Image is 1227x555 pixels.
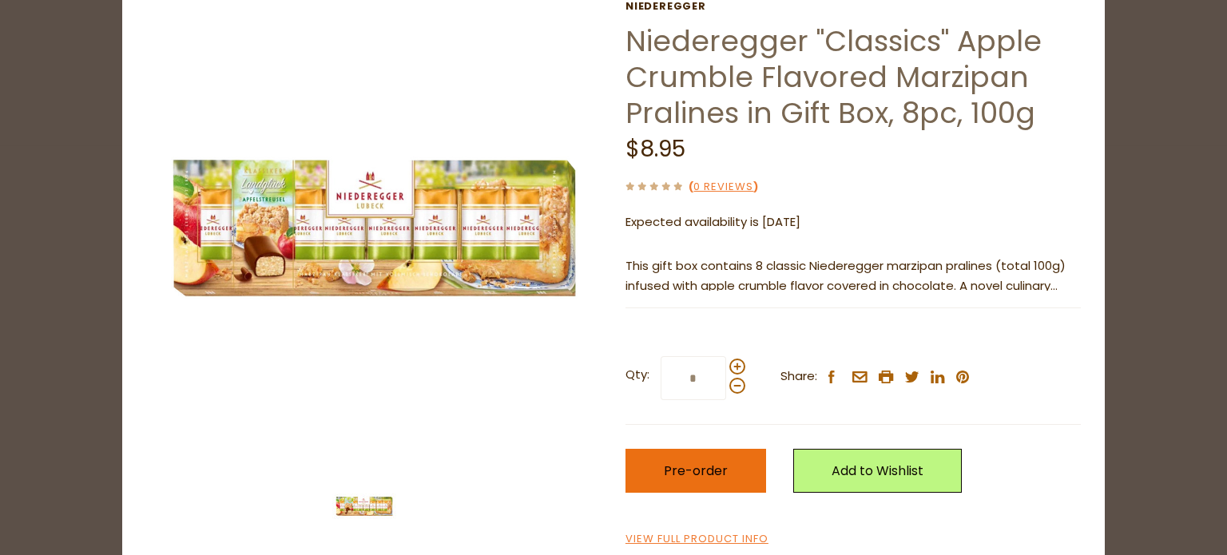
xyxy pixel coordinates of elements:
[780,367,817,387] span: Share:
[793,449,962,493] a: Add to Wishlist
[664,462,728,480] span: Pre-order
[625,133,685,165] span: $8.95
[625,531,768,548] a: View Full Product Info
[625,21,1042,133] a: Niederegger "Classics" Apple Crumble Flavored Marzipan Pralines in Gift Box, 8pc, 100g
[332,474,396,538] img: Niederegger Classics Apple Crumble Marzipan Pralines in Gift Box
[625,212,1081,232] p: Expected availability is [DATE]
[625,256,1081,296] p: This gift box contains 8 classic Niederegger marzipan pralines (total 100g) infused with apple cr...
[693,179,753,196] a: 0 Reviews
[625,449,766,493] button: Pre-order
[625,365,649,385] strong: Qty:
[689,179,758,194] span: ( )
[661,356,726,400] input: Qty:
